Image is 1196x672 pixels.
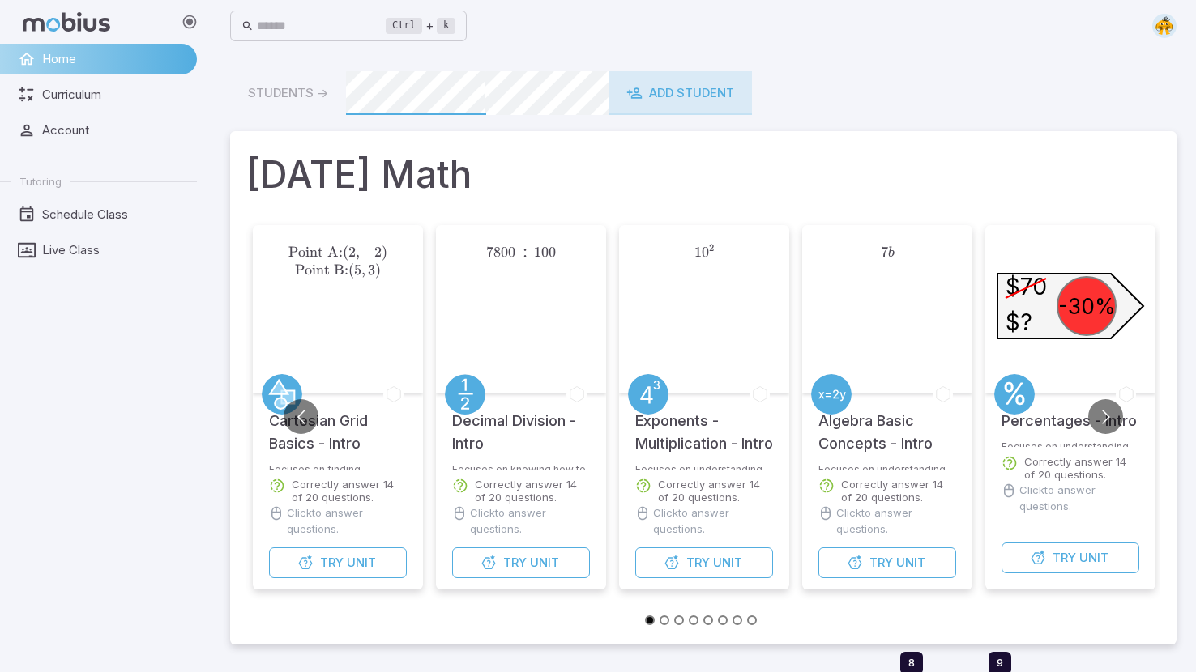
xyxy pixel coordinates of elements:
[42,241,186,259] span: Live Class
[363,244,374,261] span: −
[747,615,757,625] button: Go to slide 8
[818,547,956,578] button: TryUnit
[703,615,713,625] button: Go to slide 5
[836,505,956,538] p: Click to answer questions.
[284,399,318,434] button: Go to previous slide
[42,206,186,223] span: Schedule Class
[689,615,698,625] button: Go to slide 4
[343,244,348,261] span: (
[1152,14,1177,38] img: semi-circle.svg
[19,174,62,189] span: Tutoring
[382,244,387,261] span: )
[908,656,915,669] span: 8
[702,244,709,261] span: 0
[452,463,590,470] p: Focuses on knowing how to divide decimal numbers.
[628,373,668,414] a: Exponents
[292,478,407,504] p: Correctly answer 14 of 20 questions.
[1079,549,1108,567] span: Unit
[713,554,742,572] span: Unit
[452,393,590,455] h5: Decimal Division - Intro
[1006,308,1032,336] text: $?
[896,554,925,572] span: Unit
[718,615,728,625] button: Go to slide 6
[348,244,356,261] span: 2
[375,262,381,279] span: )
[452,547,590,578] button: TryUnit
[486,244,515,261] span: 7800
[645,615,655,625] button: Go to slide 1
[1002,542,1139,573] button: TryUnit
[1053,549,1076,567] span: Try
[475,478,590,504] p: Correctly answer 14 of 20 questions.
[470,505,590,538] p: Click to answer questions.
[733,615,742,625] button: Go to slide 7
[530,554,559,572] span: Unit
[356,244,360,261] span: ,
[519,244,531,261] span: ÷
[354,262,361,279] span: 5
[386,18,422,34] kbd: Ctrl
[869,554,893,572] span: Try
[686,554,710,572] span: Try
[653,505,773,538] p: Click to answer questions.
[997,656,1003,669] span: 9
[994,373,1035,414] a: Percentages
[818,463,956,470] p: Focuses on understanding the basic concepts behind algebra.
[694,244,702,261] span: 1
[269,393,407,455] h5: Cartesian Grid Basics - Intro
[269,547,407,578] button: TryUnit
[42,121,186,139] span: Account
[534,244,556,261] span: 100
[1058,294,1116,319] text: -30%
[246,147,1160,202] h1: [DATE] Math
[1024,455,1139,481] p: Correctly answer 14 of 20 questions.
[503,554,527,572] span: Try
[1002,440,1139,447] p: Focuses on understanding the concept of a percentage.
[347,554,376,572] span: Unit
[635,547,773,578] button: TryUnit
[658,478,773,504] p: Correctly answer 14 of 20 questions.
[348,262,354,279] span: (
[288,244,343,261] span: Point A:
[818,393,956,455] h5: Algebra Basic Concepts - Intro
[361,262,365,279] span: ,
[709,241,714,253] span: 2
[295,262,348,279] span: Point B:
[1006,273,1047,300] text: $70
[811,373,852,414] a: Algebra
[888,246,895,260] span: b
[374,244,382,261] span: 2
[841,478,956,504] p: Correctly answer 14 of 20 questions.
[635,463,773,470] p: Focuses on understanding exponent multiplication.
[881,244,888,261] span: 7
[42,86,186,104] span: Curriculum
[42,50,186,68] span: Home
[386,16,455,36] div: +
[437,18,455,34] kbd: k
[269,463,407,470] p: Focuses on finding coordinates on the cartesian grid.
[368,262,375,279] span: 3
[635,393,773,455] h5: Exponents - Multiplication - Intro
[1088,399,1123,434] button: Go to next slide
[1019,483,1139,515] p: Click to answer questions.
[287,505,407,538] p: Click to answer questions.
[445,373,485,414] a: Fractions/Decimals
[626,84,734,102] div: Add Student
[674,615,684,625] button: Go to slide 3
[320,554,344,572] span: Try
[660,615,669,625] button: Go to slide 2
[262,373,302,414] a: Geometry 2D
[1002,393,1137,432] h5: Percentages - Intro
